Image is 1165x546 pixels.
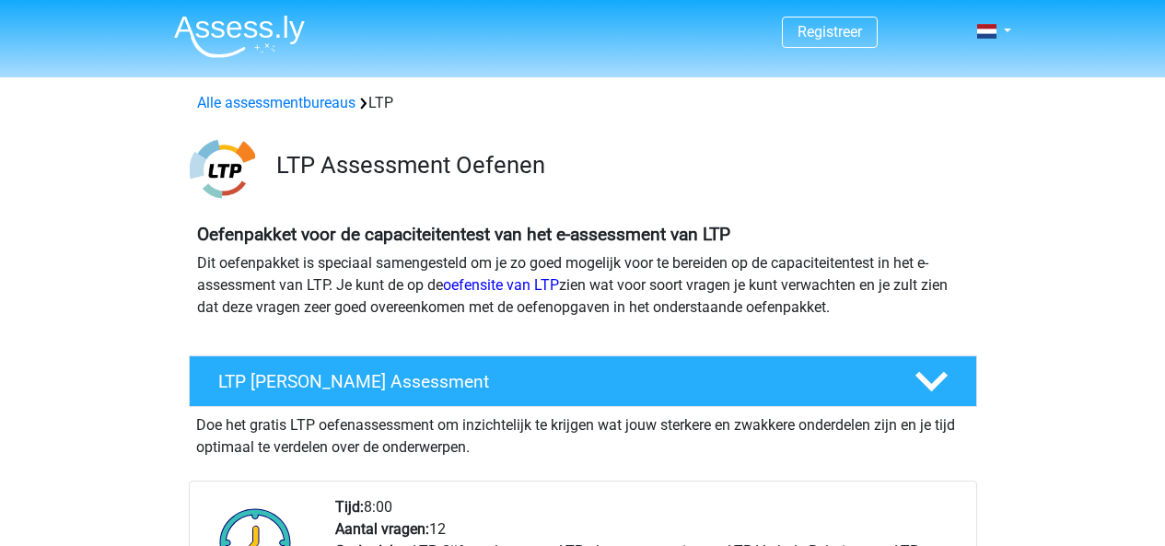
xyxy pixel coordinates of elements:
[798,23,862,41] a: Registreer
[335,520,429,538] b: Aantal vragen:
[174,15,305,58] img: Assessly
[197,94,355,111] a: Alle assessmentbureaus
[189,407,977,459] div: Doe het gratis LTP oefenassessment om inzichtelijk te krijgen wat jouw sterkere en zwakkere onder...
[218,371,885,392] h4: LTP [PERSON_NAME] Assessment
[190,136,255,202] img: ltp.png
[181,355,984,407] a: LTP [PERSON_NAME] Assessment
[276,151,962,180] h3: LTP Assessment Oefenen
[197,252,969,319] p: Dit oefenpakket is speciaal samengesteld om je zo goed mogelijk voor te bereiden op de capaciteit...
[190,92,976,114] div: LTP
[443,276,559,294] a: oefensite van LTP
[197,224,730,245] b: Oefenpakket voor de capaciteitentest van het e-assessment van LTP
[335,498,364,516] b: Tijd:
